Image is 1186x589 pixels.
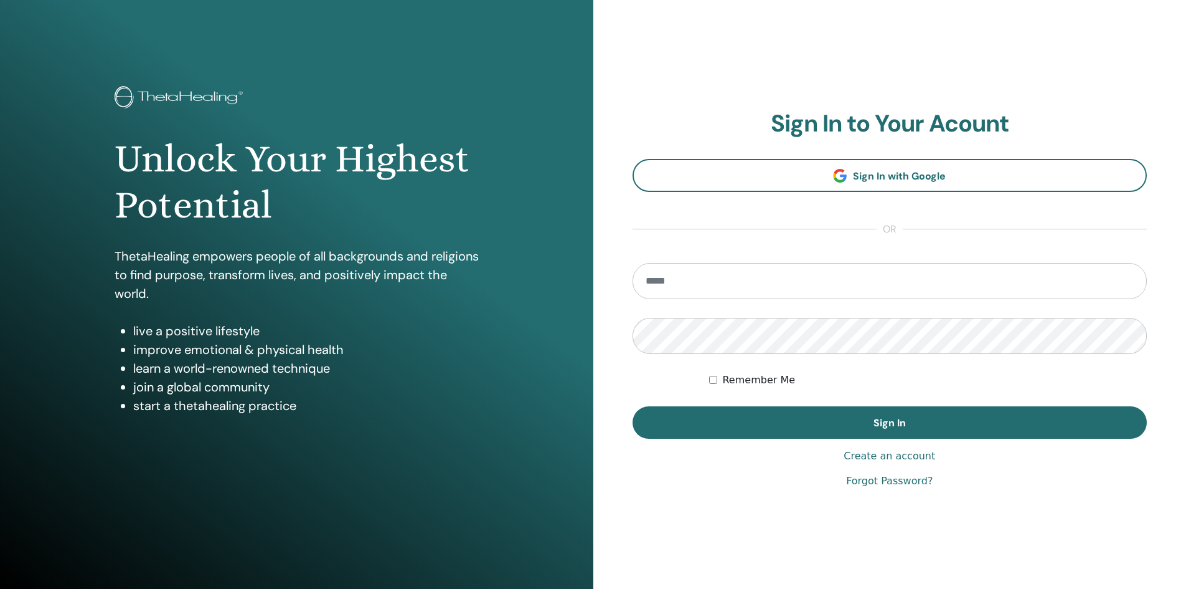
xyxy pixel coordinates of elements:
[133,359,479,378] li: learn a world-renowned technique
[633,110,1147,138] h2: Sign In to Your Acount
[846,474,933,489] a: Forgot Password?
[133,378,479,396] li: join a global community
[115,136,479,229] h1: Unlock Your Highest Potential
[722,373,795,388] label: Remember Me
[133,322,479,340] li: live a positive lifestyle
[133,396,479,415] li: start a thetahealing practice
[844,449,935,464] a: Create an account
[873,416,906,429] span: Sign In
[133,340,479,359] li: improve emotional & physical health
[709,373,1147,388] div: Keep me authenticated indefinitely or until I manually logout
[115,247,479,303] p: ThetaHealing empowers people of all backgrounds and religions to find purpose, transform lives, a...
[877,222,903,237] span: or
[633,159,1147,192] a: Sign In with Google
[633,406,1147,439] button: Sign In
[853,170,946,183] span: Sign In with Google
